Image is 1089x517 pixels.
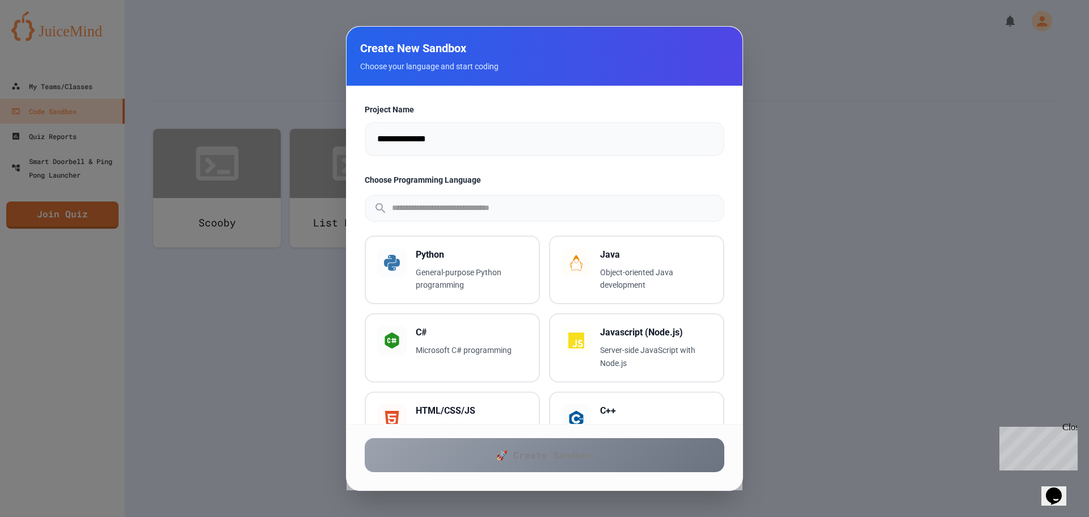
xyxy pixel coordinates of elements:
[416,326,527,339] h3: C#
[416,422,527,448] p: Web development with HTML, CSS & JavaScript
[416,248,527,262] h3: Python
[496,448,593,462] span: 🚀 Create Sandbox
[1041,472,1078,506] iframe: chat widget
[365,104,724,115] label: Project Name
[600,248,712,262] h3: Java
[365,174,724,186] label: Choose Programming Language
[600,422,712,448] p: High-performance C++ programming
[416,266,527,292] p: General-purpose Python programming
[360,40,729,56] h2: Create New Sandbox
[416,344,527,357] p: Microsoft C# programming
[416,404,527,418] h3: HTML/CSS/JS
[5,5,78,72] div: Chat with us now!Close
[600,404,712,418] h3: C++
[360,61,729,72] p: Choose your language and start coding
[995,422,1078,470] iframe: chat widget
[600,266,712,292] p: Object-oriented Java development
[600,326,712,339] h3: Javascript (Node.js)
[600,344,712,370] p: Server-side JavaScript with Node.js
